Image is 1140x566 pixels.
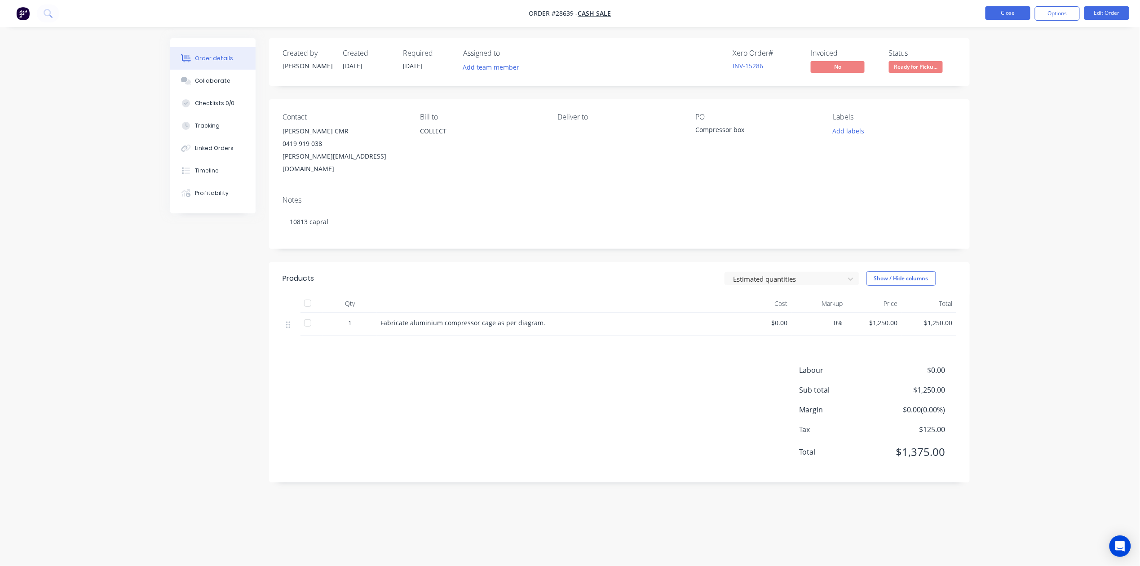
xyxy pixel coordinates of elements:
[170,47,256,70] button: Order details
[578,9,611,18] a: CASH SALE
[380,318,545,327] span: Fabricate aluminium compressor cage as per diagram.
[283,196,956,204] div: Notes
[463,49,553,57] div: Assigned to
[866,271,936,286] button: Show / Hide columns
[283,137,406,150] div: 0419 919 038
[795,318,843,327] span: 0%
[170,92,256,115] button: Checklists 0/0
[811,61,865,72] span: No
[195,167,219,175] div: Timeline
[420,125,543,137] div: COLLECT
[403,62,423,70] span: [DATE]
[985,6,1030,20] button: Close
[170,159,256,182] button: Timeline
[323,295,377,313] div: Qty
[283,125,406,137] div: [PERSON_NAME] CMR
[889,61,943,72] span: Ready for Picku...
[901,295,957,313] div: Total
[458,61,524,73] button: Add team member
[170,137,256,159] button: Linked Orders
[170,182,256,204] button: Profitability
[283,125,406,175] div: [PERSON_NAME] CMR0419 919 038[PERSON_NAME][EMAIL_ADDRESS][DOMAIN_NAME]
[195,189,229,197] div: Profitability
[195,122,220,130] div: Tracking
[16,7,30,20] img: Factory
[195,144,234,152] div: Linked Orders
[343,49,392,57] div: Created
[283,150,406,175] div: [PERSON_NAME][EMAIL_ADDRESS][DOMAIN_NAME]
[736,295,791,313] div: Cost
[811,49,878,57] div: Invoiced
[733,49,800,57] div: Xero Order #
[889,49,956,57] div: Status
[1084,6,1129,20] button: Edit Order
[791,295,847,313] div: Markup
[879,424,946,435] span: $125.00
[420,113,543,121] div: Bill to
[879,365,946,376] span: $0.00
[695,125,808,137] div: Compressor box
[463,61,524,73] button: Add team member
[740,318,788,327] span: $0.00
[195,77,231,85] div: Collaborate
[695,113,818,121] div: PO
[850,318,898,327] span: $1,250.00
[833,113,956,121] div: Labels
[879,444,946,460] span: $1,375.00
[195,99,235,107] div: Checklists 0/0
[1035,6,1080,21] button: Options
[343,62,362,70] span: [DATE]
[558,113,681,121] div: Deliver to
[403,49,452,57] div: Required
[283,61,332,71] div: [PERSON_NAME]
[828,125,869,137] button: Add labels
[905,318,953,327] span: $1,250.00
[846,295,901,313] div: Price
[348,318,352,327] span: 1
[879,404,946,415] span: $0.00 ( 0.00 %)
[195,54,234,62] div: Order details
[283,208,956,235] div: 10813 capral
[889,61,943,75] button: Ready for Picku...
[879,385,946,395] span: $1,250.00
[799,404,879,415] span: Margin
[733,62,763,70] a: INV-15286
[170,115,256,137] button: Tracking
[283,273,314,284] div: Products
[799,447,879,457] span: Total
[170,70,256,92] button: Collaborate
[420,125,543,154] div: COLLECT
[799,365,879,376] span: Labour
[283,113,406,121] div: Contact
[799,424,879,435] span: Tax
[529,9,578,18] span: Order #28639 -
[1109,535,1131,557] div: Open Intercom Messenger
[283,49,332,57] div: Created by
[799,385,879,395] span: Sub total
